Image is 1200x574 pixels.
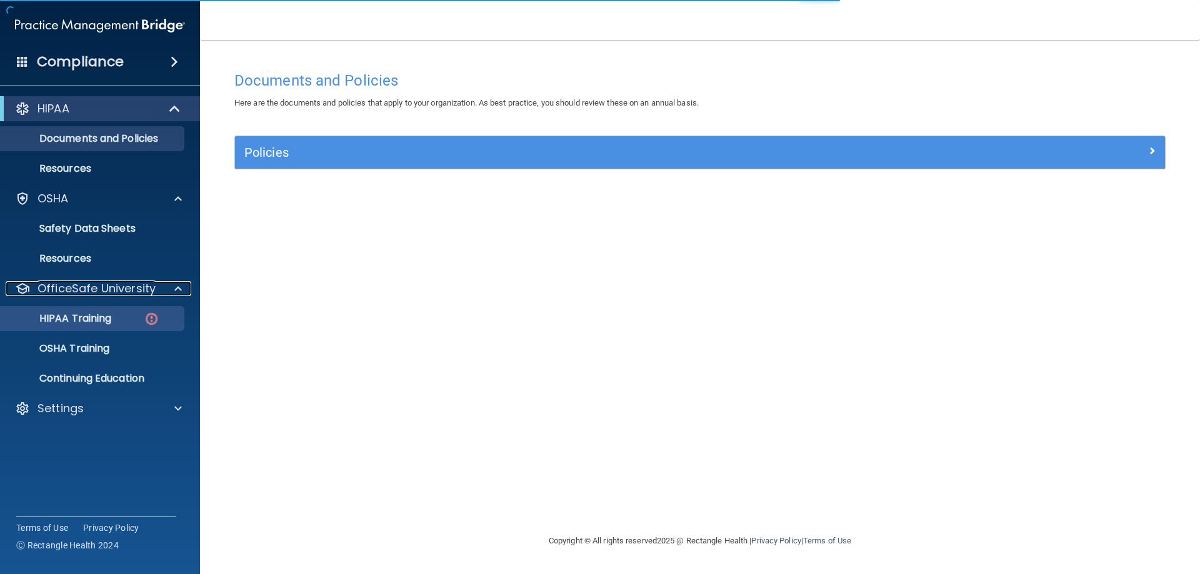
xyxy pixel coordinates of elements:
[751,536,801,545] a: Privacy Policy
[15,191,182,206] a: OSHA
[244,142,1156,162] a: Policies
[37,53,124,71] h4: Compliance
[15,13,185,38] img: PMB logo
[15,401,182,416] a: Settings
[37,401,84,416] p: Settings
[15,101,181,116] a: HIPAA
[8,342,109,355] p: OSHA Training
[83,522,139,534] a: Privacy Policy
[8,252,179,265] p: Resources
[37,101,69,116] p: HIPAA
[234,72,1166,89] h4: Documents and Policies
[37,191,69,206] p: OSHA
[472,521,928,561] div: Copyright © All rights reserved 2025 @ Rectangle Health | |
[144,311,159,327] img: danger-circle.6113f641.png
[16,539,119,552] span: Ⓒ Rectangle Health 2024
[803,536,851,545] a: Terms of Use
[8,132,179,145] p: Documents and Policies
[37,281,156,296] p: OfficeSafe University
[984,485,1185,535] iframe: Drift Widget Chat Controller
[15,281,182,296] a: OfficeSafe University
[8,312,111,325] p: HIPAA Training
[234,98,699,107] span: Here are the documents and policies that apply to your organization. As best practice, you should...
[244,146,923,159] h5: Policies
[16,522,68,534] a: Terms of Use
[8,162,179,175] p: Resources
[8,222,179,235] p: Safety Data Sheets
[8,372,179,385] p: Continuing Education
